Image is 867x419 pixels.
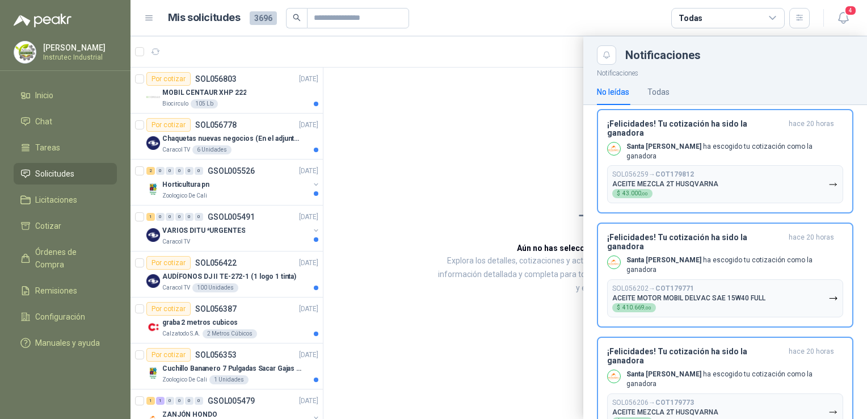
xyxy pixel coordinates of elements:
p: Notificaciones [583,65,867,79]
button: ¡Felicidades! Tu cotización ha sido la ganadorahace 20 horas Company LogoSanta [PERSON_NAME] ha e... [597,109,853,214]
a: Chat [14,111,117,132]
button: Close [597,45,616,65]
p: ACEITE MEZCLA 2T HUSQVARNA [612,180,718,188]
p: ha escogido tu cotización como la ganadora [626,370,843,389]
h1: Mis solicitudes [168,10,241,26]
a: Configuración [14,306,117,328]
div: No leídas [597,86,629,98]
a: Órdenes de Compra [14,241,117,275]
b: Santa [PERSON_NAME] [626,143,701,150]
b: COT179771 [655,284,694,292]
h3: ¡Felicidades! Tu cotización ha sido la ganadora [607,347,784,365]
p: [PERSON_NAME] [43,44,114,52]
p: SOL056206 → [612,399,694,407]
span: ,00 [645,305,651,311]
p: ha escogido tu cotización como la ganadora [626,255,843,275]
p: SOL056202 → [612,284,694,293]
a: Inicio [14,85,117,106]
span: Configuración [35,311,85,323]
a: Tareas [14,137,117,158]
a: Remisiones [14,280,117,301]
button: ¡Felicidades! Tu cotización ha sido la ganadorahace 20 horas Company LogoSanta [PERSON_NAME] ha e... [597,223,853,328]
div: Todas [647,86,670,98]
span: 410.669 [622,305,651,311]
b: Santa [PERSON_NAME] [626,256,701,264]
b: COT179812 [655,170,694,178]
span: hace 20 horas [789,233,834,251]
div: Todas [679,12,702,24]
img: Logo peakr [14,14,71,27]
span: Tareas [35,141,60,154]
img: Company Logo [14,41,36,63]
span: 43.000 [622,191,648,196]
a: Licitaciones [14,189,117,211]
span: 4 [844,5,857,16]
span: Inicio [35,89,53,102]
img: Company Logo [608,143,620,155]
h3: ¡Felicidades! Tu cotización ha sido la ganadora [607,233,784,251]
span: hace 20 horas [789,119,834,137]
a: Solicitudes [14,163,117,185]
span: Solicitudes [35,167,74,180]
span: ,00 [641,191,648,196]
p: SOL056259 → [612,170,694,179]
div: Notificaciones [625,49,853,61]
span: Remisiones [35,284,77,297]
span: Manuales y ayuda [35,337,100,349]
span: Órdenes de Compra [35,246,106,271]
p: ACEITE MEZCLA 2T HUSQVARNA [612,408,718,416]
div: $ [612,189,653,198]
a: Manuales y ayuda [14,332,117,354]
span: Chat [35,115,52,128]
b: Santa [PERSON_NAME] [626,370,701,378]
p: Instrutec Industrial [43,54,114,61]
span: Licitaciones [35,194,77,206]
button: SOL056259→COT179812ACEITE MEZCLA 2T HUSQVARNA$43.000,00 [607,165,843,203]
b: COT179773 [655,399,694,407]
span: hace 20 horas [789,347,834,365]
div: $ [612,303,656,312]
a: Cotizar [14,215,117,237]
span: search [293,14,301,22]
p: ha escogido tu cotización como la ganadora [626,142,843,161]
span: Cotizar [35,220,61,232]
img: Company Logo [608,256,620,269]
h3: ¡Felicidades! Tu cotización ha sido la ganadora [607,119,784,137]
button: 4 [833,8,853,28]
button: SOL056202→COT179771ACEITE MOTOR MOBIL DELVAC SAE 15W40 FULL$410.669,00 [607,279,843,317]
span: 3696 [250,11,277,25]
img: Company Logo [608,370,620,383]
p: ACEITE MOTOR MOBIL DELVAC SAE 15W40 FULL [612,294,765,302]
